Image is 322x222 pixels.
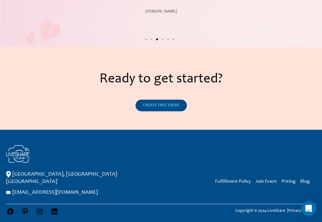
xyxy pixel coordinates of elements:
a: Privacy Policy [288,209,313,213]
a: Fulfillment Policy [215,179,251,184]
a: Blog [300,179,310,184]
nav: Menu [210,177,310,185]
a: Pricing [281,179,296,184]
a: Join Event [255,179,277,184]
img: ico_email.png [6,191,11,194]
div: Open Intercom Messenger [301,201,316,216]
span: Go to slide 6 [173,38,175,40]
span: Go to slide 5 [167,38,169,40]
span: - [PERSON_NAME] [143,9,177,15]
span: Go to slide 3 [156,38,158,40]
span: Go to slide 2 [151,38,152,40]
span: CREATE FREE EVENT [143,103,179,108]
p: Copyright © 2024 LiveShare | [232,207,316,215]
span: Go to slide 4 [162,38,163,40]
a: [EMAIL_ADDRESS][DOMAIN_NAME] [12,190,98,195]
a: CREATE FREE EVENT [135,100,187,111]
p: [GEOGRAPHIC_DATA], [GEOGRAPHIC_DATA] [GEOGRAPHIC_DATA] [6,171,139,185]
img: ico_location.png [6,171,11,178]
span: Go to slide 1 [145,38,147,40]
span: Ready to get started? [100,73,223,86]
